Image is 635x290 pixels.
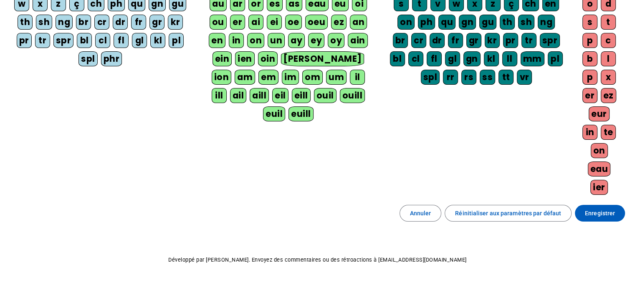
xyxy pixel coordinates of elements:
div: l [601,51,616,66]
div: rr [443,70,458,85]
div: te [601,125,616,140]
div: eil [272,88,288,103]
div: bl [77,33,92,48]
div: ng [538,15,555,30]
div: spl [421,70,440,85]
div: an [350,15,367,30]
div: ey [308,33,324,48]
div: on [591,143,608,158]
div: in [582,125,597,140]
div: fl [114,33,129,48]
div: bl [390,51,405,66]
div: x [601,70,616,85]
div: ouill [340,88,365,103]
div: ein [213,51,232,66]
div: ei [267,15,282,30]
div: ouil [314,88,336,103]
div: ez [331,15,347,30]
div: cr [94,15,109,30]
div: [PERSON_NAME] [281,51,364,66]
div: eau [588,161,611,177]
div: on [397,15,415,30]
div: gl [445,51,460,66]
div: cr [411,33,426,48]
div: em [258,70,278,85]
div: tt [498,70,514,85]
div: pl [169,33,184,48]
div: sh [518,15,534,30]
div: ai [248,15,263,30]
div: eur [589,106,610,121]
div: dr [430,33,445,48]
div: aill [250,88,269,103]
div: br [76,15,91,30]
div: eill [292,88,311,103]
div: euill [288,106,313,121]
p: Développé par [PERSON_NAME]. Envoyez des commentaires ou des rétroactions à [EMAIL_ADDRESS][DOMAI... [7,255,628,265]
div: spl [78,51,98,66]
div: br [393,33,408,48]
div: euil [263,106,285,121]
div: oe [285,15,302,30]
div: on [247,33,264,48]
div: kl [484,51,499,66]
span: Réinitialiser aux paramètres par défaut [455,208,561,218]
div: in [229,33,244,48]
div: cl [408,51,423,66]
div: gu [479,15,496,30]
div: om [302,70,323,85]
div: rs [461,70,476,85]
div: qu [438,15,455,30]
div: vr [517,70,532,85]
div: ph [418,15,435,30]
div: spr [540,33,560,48]
div: c [601,33,616,48]
div: ier [590,180,608,195]
div: p [582,70,597,85]
div: gr [466,33,481,48]
button: Réinitialiser aux paramètres par défaut [445,205,572,222]
div: pl [548,51,563,66]
div: pr [17,33,32,48]
div: cl [95,33,110,48]
div: am [235,70,255,85]
div: gn [463,51,481,66]
div: dr [113,15,128,30]
div: tr [521,33,536,48]
div: gl [132,33,147,48]
div: b [582,51,597,66]
div: ng [56,15,73,30]
div: ll [502,51,517,66]
div: ion [212,70,232,85]
div: kl [150,33,165,48]
button: Annuler [400,205,442,222]
div: ay [288,33,305,48]
button: Enregistrer [575,205,625,222]
div: er [230,15,245,30]
div: oy [328,33,344,48]
div: ail [230,88,247,103]
div: ss [480,70,495,85]
div: spr [53,33,74,48]
div: sh [36,15,52,30]
div: im [282,70,299,85]
div: p [582,33,597,48]
div: ou [210,15,227,30]
div: oeu [305,15,328,30]
div: ien [235,51,255,66]
div: kr [485,33,500,48]
div: ill [212,88,227,103]
div: il [350,70,365,85]
div: mm [521,51,544,66]
div: fr [131,15,146,30]
div: pr [503,33,518,48]
div: phr [101,51,122,66]
div: gn [459,15,476,30]
div: th [500,15,515,30]
span: Annuler [410,208,431,218]
div: fr [448,33,463,48]
div: kr [168,15,183,30]
div: un [268,33,285,48]
div: th [18,15,33,30]
div: s [582,15,597,30]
